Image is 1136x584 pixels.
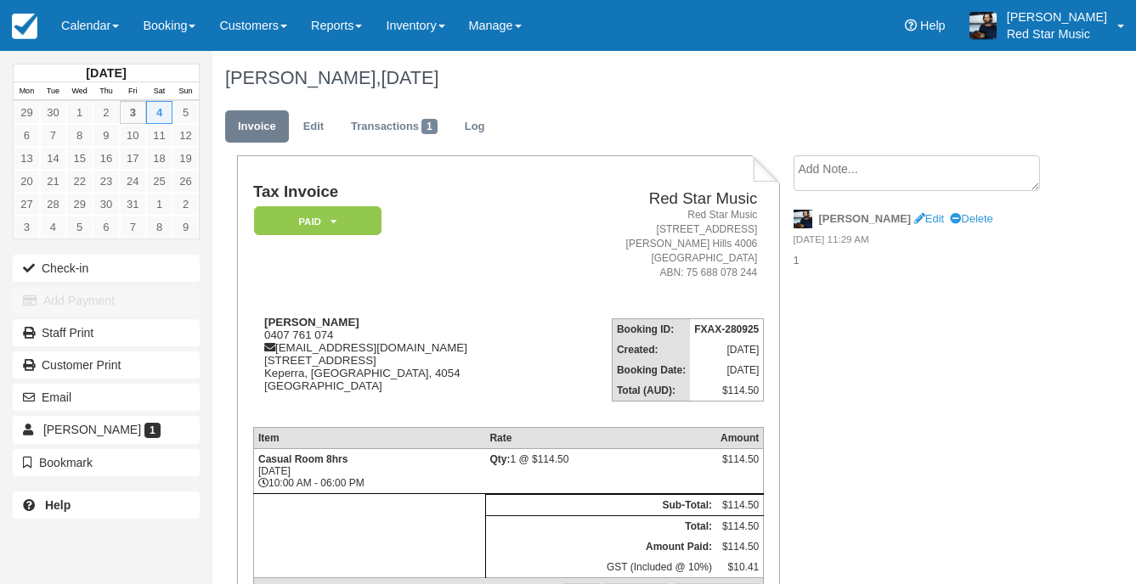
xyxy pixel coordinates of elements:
strong: [DATE] [86,66,126,80]
td: [DATE] [690,340,764,360]
strong: [PERSON_NAME] [819,212,912,225]
strong: Qty [489,453,510,465]
th: Booking ID: [612,318,690,340]
span: 1 [144,423,161,438]
th: Thu [93,82,119,101]
a: 12 [172,124,199,147]
strong: FXAX-280925 [694,323,759,335]
a: 20 [14,170,40,193]
td: $114.50 [690,380,764,401]
div: $114.50 [721,453,759,479]
a: 13 [14,147,40,170]
a: 6 [93,216,119,239]
td: GST (Included @ 10%) [485,557,716,578]
a: 29 [66,193,93,216]
th: Tue [40,82,66,101]
td: [DATE] 10:00 AM - 06:00 PM [253,448,485,493]
a: 26 [172,170,199,193]
a: 31 [120,193,146,216]
a: 4 [146,101,172,124]
a: 3 [120,101,146,124]
a: Edit [914,212,944,225]
a: 5 [172,101,199,124]
a: 30 [93,193,119,216]
a: 21 [40,170,66,193]
th: Amount [716,427,764,448]
p: Red Star Music [1007,25,1107,42]
img: checkfront-main-nav-mini-logo.png [12,14,37,39]
th: Created: [612,340,690,360]
a: 25 [146,170,172,193]
h1: [PERSON_NAME], [225,68,1052,88]
a: 1 [66,101,93,124]
a: 27 [14,193,40,216]
a: 3 [14,216,40,239]
a: [PERSON_NAME] 1 [13,416,200,443]
th: Sat [146,82,172,101]
p: 1 [794,253,1052,269]
a: 2 [93,101,119,124]
th: Fri [120,82,146,101]
a: 4 [40,216,66,239]
h1: Tax Invoice [253,183,551,201]
span: Help [920,19,946,32]
a: 5 [66,216,93,239]
button: Add Payment [13,287,200,314]
a: 7 [40,124,66,147]
a: Invoice [225,110,289,143]
a: Delete [950,212,992,225]
button: Bookmark [13,449,200,476]
a: 15 [66,147,93,170]
a: 7 [120,216,146,239]
th: Wed [66,82,93,101]
h2: Red Star Music [558,190,757,208]
a: 8 [66,124,93,147]
a: 16 [93,147,119,170]
th: Mon [14,82,40,101]
em: [DATE] 11:29 AM [794,233,1052,251]
p: [PERSON_NAME] [1007,8,1107,25]
a: Paid [253,205,376,237]
td: $114.50 [716,536,764,557]
a: 9 [172,216,199,239]
a: Transactions1 [338,110,450,143]
a: 9 [93,124,119,147]
a: 30 [40,101,66,124]
a: 19 [172,147,199,170]
a: Edit [291,110,336,143]
strong: Casual Room 8hrs [258,453,348,465]
a: 6 [14,124,40,147]
th: Booking Date: [612,360,690,380]
strong: [PERSON_NAME] [264,316,359,328]
a: 14 [40,147,66,170]
td: $114.50 [716,515,764,536]
a: Customer Print [13,351,200,379]
button: Check-in [13,255,200,282]
a: 2 [172,193,199,216]
button: Email [13,384,200,411]
td: [DATE] [690,360,764,380]
a: 22 [66,170,93,193]
a: 23 [93,170,119,193]
a: 8 [146,216,172,239]
th: Total: [485,515,716,536]
th: Amount Paid: [485,536,716,557]
th: Total (AUD): [612,380,690,401]
span: 1 [421,119,438,134]
th: Sun [172,82,199,101]
td: $114.50 [716,494,764,515]
th: Rate [485,427,716,448]
span: [DATE] [381,67,438,88]
a: 11 [146,124,172,147]
a: Log [452,110,498,143]
th: Sub-Total: [485,494,716,515]
div: 0407 761 074 [EMAIL_ADDRESS][DOMAIN_NAME] [STREET_ADDRESS] Keperra, [GEOGRAPHIC_DATA], 4054 [GEOG... [253,316,551,413]
th: Item [253,427,485,448]
a: 10 [120,124,146,147]
img: A1 [969,12,997,39]
a: Help [13,491,200,519]
span: [PERSON_NAME] [43,423,141,436]
a: 28 [40,193,66,216]
td: $10.41 [716,557,764,578]
a: 18 [146,147,172,170]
